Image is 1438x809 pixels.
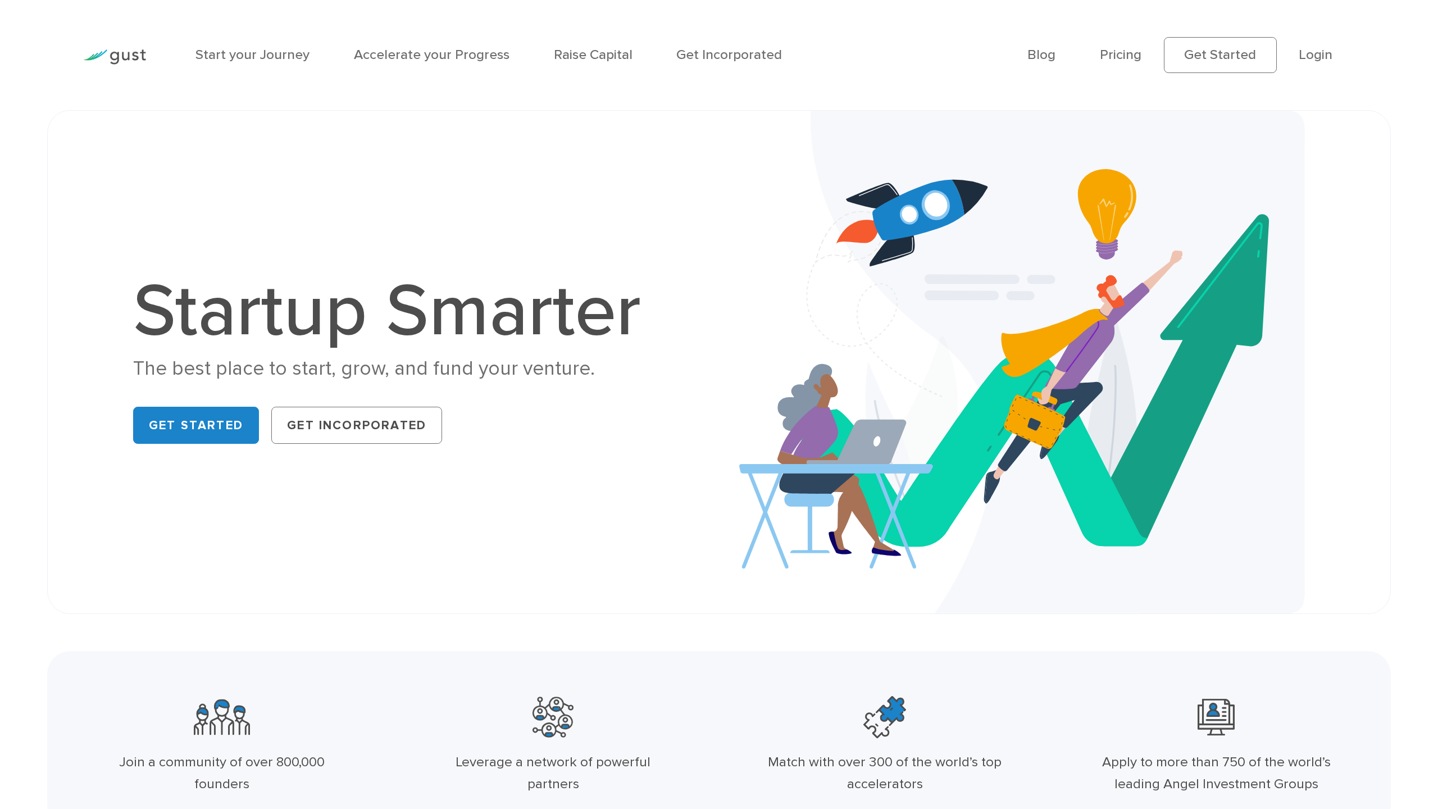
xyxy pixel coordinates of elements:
a: Login [1299,47,1332,63]
img: Powerful Partners [533,689,574,745]
a: Accelerate your Progress [354,47,509,63]
img: Community Founders [194,689,250,745]
a: Get Incorporated [271,407,442,443]
img: Top Accelerators [863,689,906,745]
img: Startup Smarter Hero [739,111,1305,613]
div: Leverage a network of powerful partners [430,751,677,795]
a: Get Started [1164,37,1277,74]
div: Apply to more than 750 of the world’s leading Angel Investment Groups [1093,751,1340,795]
div: The best place to start, grow, and fund your venture. [133,356,661,382]
a: Get Incorporated [676,47,782,63]
a: Blog [1027,47,1055,63]
img: Gust Logo [83,49,146,65]
div: Join a community of over 800,000 founders [98,751,345,795]
div: Match with over 300 of the world’s top accelerators [761,751,1008,795]
h1: Startup Smarter [133,275,661,348]
a: Get Started [133,407,259,443]
a: Start your Journey [195,47,310,63]
a: Raise Capital [554,47,632,63]
a: Pricing [1100,47,1141,63]
img: Leading Angel Investment [1198,689,1235,745]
